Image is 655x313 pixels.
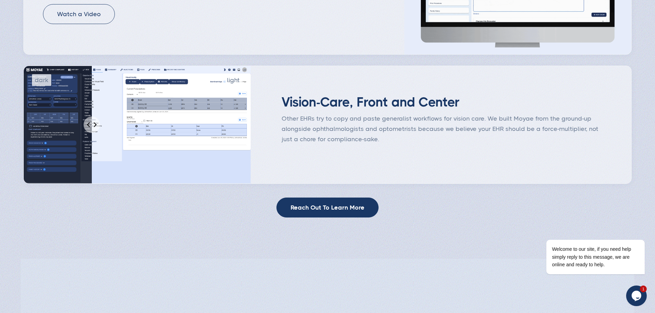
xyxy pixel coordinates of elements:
div: Vision-Care, Front and Center [282,94,459,111]
p: Other EHRs try to copy and paste generalist workflows for vision care. We built Moyae from the gr... [282,113,600,144]
a: Reach Out To Learn More [276,198,379,217]
iframe: chat widget [626,286,648,306]
a: Watch a Video [43,4,115,24]
iframe: chat widget [524,201,648,282]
